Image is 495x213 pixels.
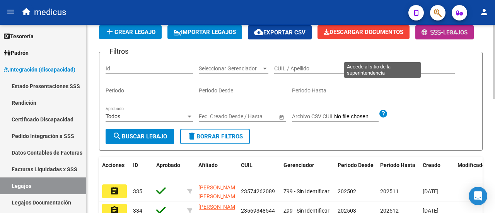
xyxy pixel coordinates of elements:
[254,29,306,36] span: Exportar CSV
[241,162,253,168] span: CUIL
[422,29,443,36] span: -
[423,162,440,168] span: Creado
[415,25,474,39] button: -Legajos
[283,188,329,194] span: Z99 - Sin Identificar
[130,157,153,182] datatable-header-cell: ID
[420,157,454,182] datatable-header-cell: Creado
[106,129,174,144] button: Buscar Legajo
[317,25,410,39] button: Descargar Documentos
[6,7,15,17] mat-icon: menu
[99,25,162,39] button: Crear Legajo
[187,131,196,141] mat-icon: delete
[106,46,132,57] h3: Filtros
[199,65,261,72] span: Seleccionar Gerenciador
[238,157,280,182] datatable-header-cell: CUIL
[480,7,489,17] mat-icon: person
[423,188,439,194] span: [DATE]
[105,29,155,36] span: Crear Legajo
[338,162,374,168] span: Periodo Desde
[198,184,240,199] span: [PERSON_NAME] [PERSON_NAME]
[379,109,388,118] mat-icon: help
[198,162,218,168] span: Afiliado
[102,162,125,168] span: Acciones
[457,162,485,168] span: Modificado
[283,162,314,168] span: Gerenciador
[335,157,377,182] datatable-header-cell: Periodo Desde
[113,133,167,140] span: Buscar Legajo
[229,113,267,120] input: End date
[280,157,335,182] datatable-header-cell: Gerenciador
[469,187,487,205] div: Open Intercom Messenger
[4,49,29,57] span: Padrón
[133,188,142,194] span: 335
[180,129,250,144] button: Borrar Filtros
[443,29,468,36] span: Legajos
[105,27,114,36] mat-icon: add
[292,113,334,119] span: Archivo CSV CUIL
[195,157,238,182] datatable-header-cell: Afiliado
[377,157,420,182] datatable-header-cell: Periodo Hasta
[34,4,66,21] span: medicus
[110,186,119,196] mat-icon: assignment
[106,113,120,119] span: Todos
[334,113,379,120] input: Archivo CSV CUIL
[454,157,489,182] datatable-header-cell: Modificado
[380,162,415,168] span: Periodo Hasta
[4,65,75,74] span: Integración (discapacidad)
[99,157,130,182] datatable-header-cell: Acciones
[174,29,236,36] span: IMPORTAR LEGAJOS
[380,188,399,194] span: 202511
[241,188,275,194] span: 23574262089
[277,113,285,121] button: Open calendar
[153,157,184,182] datatable-header-cell: Aprobado
[156,162,180,168] span: Aprobado
[113,131,122,141] mat-icon: search
[248,25,312,39] button: Exportar CSV
[167,25,242,39] button: IMPORTAR LEGAJOS
[133,162,138,168] span: ID
[324,29,403,36] span: Descargar Documentos
[187,133,243,140] span: Borrar Filtros
[254,27,263,37] mat-icon: cloud_download
[338,188,356,194] span: 202502
[199,113,223,120] input: Start date
[4,32,34,41] span: Tesorería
